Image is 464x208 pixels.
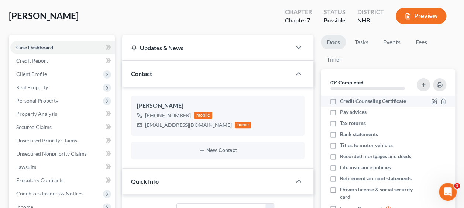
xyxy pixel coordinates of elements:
a: Secured Claims [10,121,115,134]
span: Case Dashboard [16,44,53,51]
div: [PERSON_NAME] [137,101,299,110]
a: Docs [321,35,346,49]
span: Quick Info [131,178,159,185]
a: Executory Contracts [10,174,115,187]
span: Secured Claims [16,124,52,130]
a: Unsecured Nonpriority Claims [10,147,115,160]
span: Titles to motor vehicles [340,142,393,149]
a: Events [377,35,406,49]
button: Preview [396,8,446,24]
span: Real Property [16,84,48,90]
span: Drivers license & social security card [340,186,415,201]
span: Retirement account statements [340,175,412,182]
span: Lawsuits [16,164,36,170]
div: home [235,122,251,128]
span: Tax returns [340,119,366,127]
span: 7 [307,17,310,24]
span: Unsecured Nonpriority Claims [16,150,87,157]
span: Property Analysis [16,111,57,117]
div: Chapter [285,8,312,16]
span: Unsecured Priority Claims [16,137,77,143]
a: Credit Report [10,54,115,67]
div: mobile [194,112,212,119]
span: Life insurance policies [340,164,391,171]
span: 1 [454,183,460,189]
span: Credit Counseling Certificate [340,97,406,105]
span: Bank statements [340,131,378,138]
span: Recorded mortgages and deeds [340,153,411,160]
div: Possible [324,16,346,25]
strong: 0% Completed [330,79,364,86]
a: Fees [409,35,433,49]
div: [EMAIL_ADDRESS][DOMAIN_NAME] [145,121,232,129]
iframe: Intercom live chat [439,183,457,201]
span: [PERSON_NAME] [9,10,79,21]
a: Timer [321,52,347,67]
div: Status [324,8,346,16]
span: Personal Property [16,97,58,104]
button: New Contact [137,148,299,153]
a: Case Dashboard [10,41,115,54]
a: Tasks [349,35,374,49]
span: Contact [131,70,152,77]
div: Updates & News [131,44,282,52]
div: Chapter [285,16,312,25]
span: Credit Report [16,58,48,64]
a: Property Analysis [10,107,115,121]
a: Lawsuits [10,160,115,174]
div: [PHONE_NUMBER] [145,112,191,119]
div: District [357,8,384,16]
span: Executory Contracts [16,177,63,183]
span: Client Profile [16,71,47,77]
a: Unsecured Priority Claims [10,134,115,147]
div: NHB [357,16,384,25]
span: Codebtors Insiders & Notices [16,190,83,197]
span: Pay advices [340,108,367,116]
